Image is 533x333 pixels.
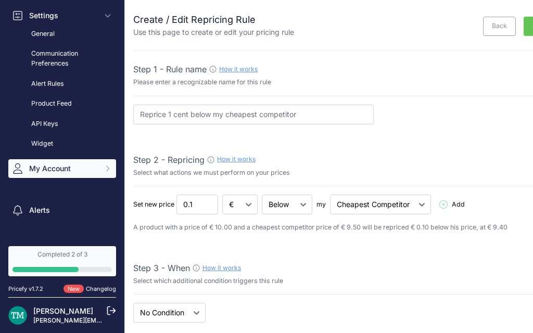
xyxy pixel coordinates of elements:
span: Settings [29,10,97,21]
a: General [8,25,116,43]
a: Alerts [8,201,116,220]
a: Completed 2 of 3 [8,246,116,276]
span: Step 1 - Rule name [133,64,207,74]
a: How it works [202,264,241,272]
a: API Keys [8,115,116,133]
p: Use this page to create or edit your pricing rule [133,27,294,37]
button: Settings [8,6,116,25]
a: How it works [219,65,258,73]
span: Add [452,200,465,210]
button: My Account [8,159,116,178]
a: Communication Preferences [8,45,116,72]
input: 1 [176,195,218,214]
a: Alert Rules [8,75,116,93]
a: Suggest a feature [8,240,116,259]
a: How it works [217,155,256,163]
a: [PERSON_NAME][EMAIL_ADDRESS][DOMAIN_NAME] [33,316,194,324]
h2: Create / Edit Repricing Rule [133,12,294,27]
span: My Account [29,163,97,174]
a: Back [483,17,516,36]
p: my [316,200,326,210]
input: 1% Below my cheapest competitor [133,105,374,124]
span: Step 2 - Repricing [133,155,205,165]
span: Step 3 - When [133,263,190,273]
div: Completed 2 of 3 [12,250,112,259]
a: Product Feed [8,95,116,113]
span: New [64,285,84,293]
a: Widget [8,135,116,153]
p: Set new price [133,200,174,210]
div: Pricefy v1.7.2 [8,285,43,293]
a: [PERSON_NAME] [33,306,93,315]
a: Changelog [86,285,116,292]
